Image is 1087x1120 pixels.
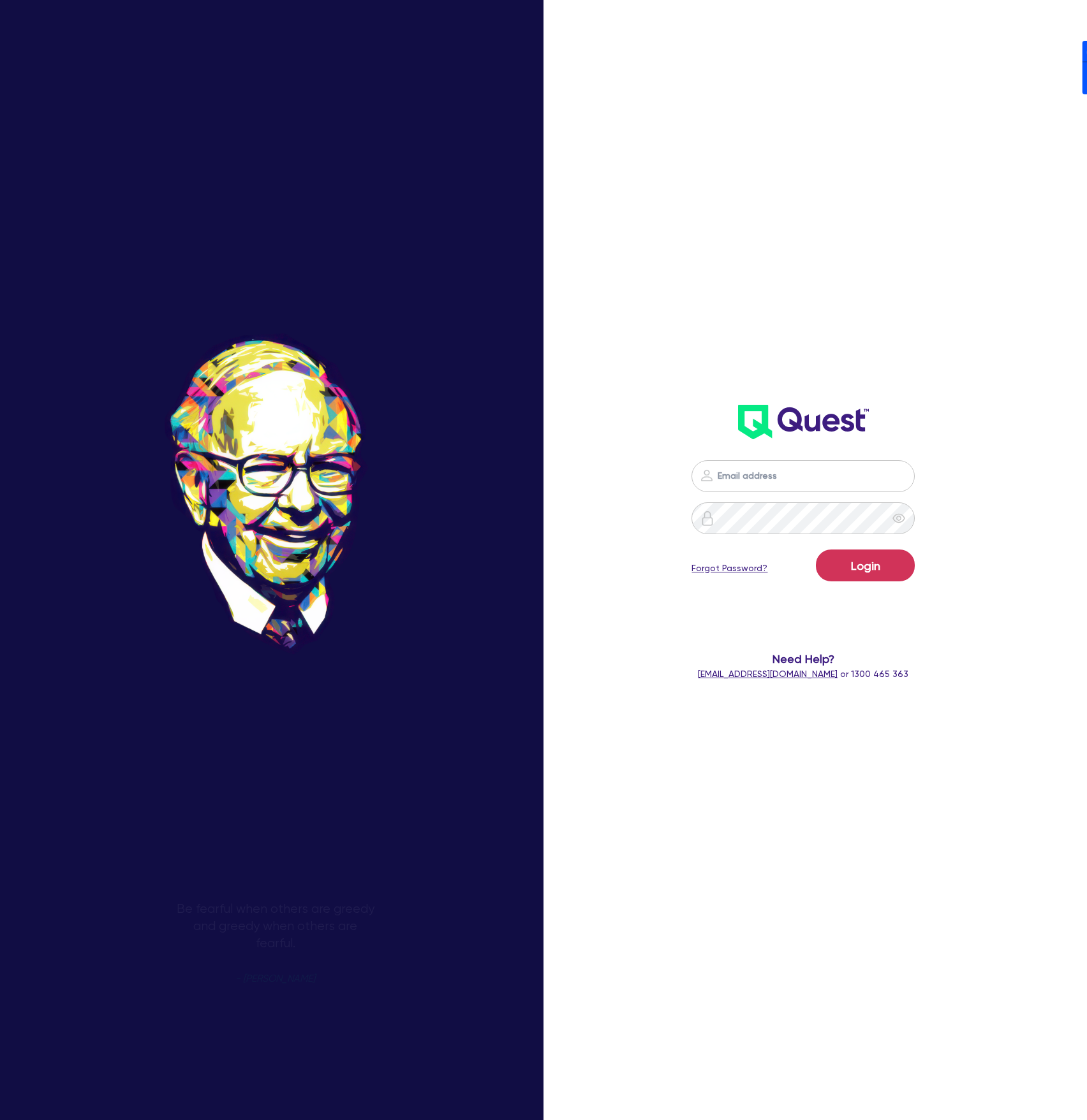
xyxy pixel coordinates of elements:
span: or 1300 465 363 [698,669,908,679]
a: [EMAIL_ADDRESS][DOMAIN_NAME] [698,669,838,679]
p: Be fearful when others are greedy and greedy when others are fearful. [174,901,378,1105]
span: Need Help? [660,650,947,667]
button: Login [816,549,915,581]
img: wH2k97JdezQIQAAAABJRU5ErkJggg== [738,405,869,439]
img: icon-password [699,468,714,483]
span: - [PERSON_NAME] [235,974,315,984]
input: Email address [691,460,915,492]
img: icon-password [700,511,715,526]
span: eye [892,512,905,525]
a: Forgot Password? [691,562,767,575]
